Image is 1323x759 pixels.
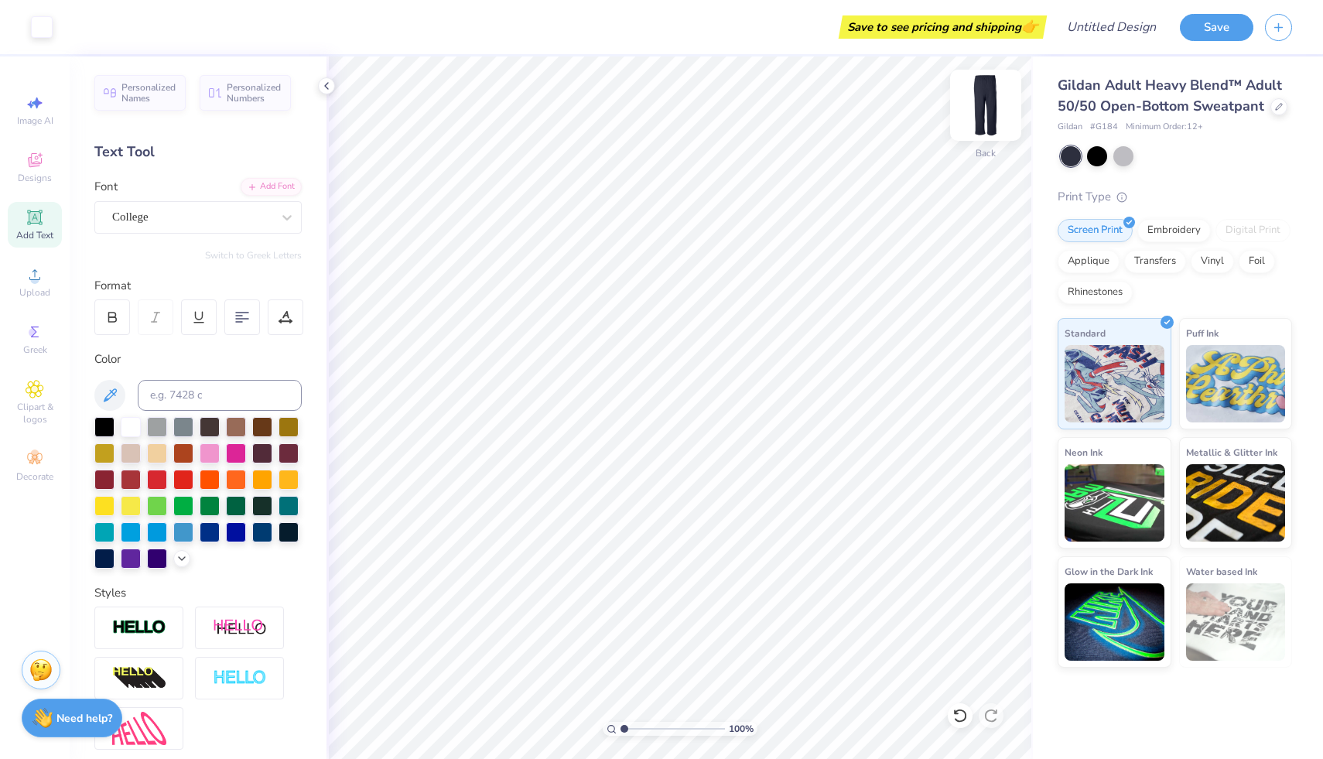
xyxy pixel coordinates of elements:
[205,249,302,262] button: Switch to Greek Letters
[19,286,50,299] span: Upload
[1058,250,1120,273] div: Applique
[1058,188,1292,206] div: Print Type
[17,115,53,127] span: Image AI
[1186,345,1286,422] img: Puff Ink
[1065,345,1164,422] img: Standard
[1126,121,1203,134] span: Minimum Order: 12 +
[112,712,166,745] img: Free Distort
[1058,76,1282,115] span: Gildan Adult Heavy Blend™ Adult 50/50 Open-Bottom Sweatpant
[1065,444,1102,460] span: Neon Ink
[1124,250,1186,273] div: Transfers
[112,619,166,637] img: Stroke
[1180,14,1253,41] button: Save
[1137,219,1211,242] div: Embroidery
[16,470,53,483] span: Decorate
[1186,563,1257,580] span: Water based Ink
[1191,250,1234,273] div: Vinyl
[94,584,302,602] div: Styles
[1239,250,1275,273] div: Foil
[241,178,302,196] div: Add Font
[1065,464,1164,542] img: Neon Ink
[138,380,302,411] input: e.g. 7428 c
[56,711,112,726] strong: Need help?
[16,229,53,241] span: Add Text
[1186,444,1277,460] span: Metallic & Glitter Ink
[729,722,754,736] span: 100 %
[843,15,1043,39] div: Save to see pricing and shipping
[1021,17,1038,36] span: 👉
[94,350,302,368] div: Color
[1065,583,1164,661] img: Glow in the Dark Ink
[213,618,267,638] img: Shadow
[1065,325,1106,341] span: Standard
[1090,121,1118,134] span: # G184
[94,178,118,196] label: Font
[1186,464,1286,542] img: Metallic & Glitter Ink
[23,344,47,356] span: Greek
[8,401,62,426] span: Clipart & logos
[1186,325,1219,341] span: Puff Ink
[227,82,282,104] span: Personalized Numbers
[1186,583,1286,661] img: Water based Ink
[1055,12,1168,43] input: Untitled Design
[1058,121,1082,134] span: Gildan
[1058,281,1133,304] div: Rhinestones
[213,669,267,687] img: Negative Space
[1215,219,1291,242] div: Digital Print
[955,74,1017,136] img: Back
[112,666,166,691] img: 3d Illusion
[94,142,302,162] div: Text Tool
[18,172,52,184] span: Designs
[94,277,303,295] div: Format
[121,82,176,104] span: Personalized Names
[1058,219,1133,242] div: Screen Print
[1065,563,1153,580] span: Glow in the Dark Ink
[976,146,996,160] div: Back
